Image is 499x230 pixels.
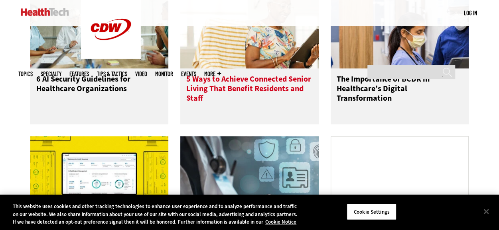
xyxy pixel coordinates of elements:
[337,74,463,106] h3: The Importance of BCDR in Healthcare’s Digital Transformation
[347,203,396,220] button: Cookie Settings
[464,9,477,16] a: Log in
[135,71,147,77] a: Video
[81,53,141,61] a: CDW
[21,8,69,16] img: Home
[186,74,313,106] h3: 5 Ways to Achieve Connected Senior Living That Benefit Residents and Staff
[477,203,495,220] button: Close
[180,136,319,216] img: Doctor using secure tablet
[69,71,89,77] a: Features
[155,71,173,77] a: MonITor
[265,218,296,225] a: More information about your privacy
[13,203,300,226] div: This website uses cookies and other tracking technologies to enhance user experience and to analy...
[464,9,477,17] div: User menu
[181,71,196,77] a: Events
[30,136,169,216] img: Ivanti Unified Endpoint Manager
[36,74,163,106] h3: 6 AI Security Guidelines for Healthcare Organizations
[97,71,127,77] a: Tips & Tactics
[204,71,221,77] span: More
[18,71,33,77] span: Topics
[41,71,61,77] span: Specialty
